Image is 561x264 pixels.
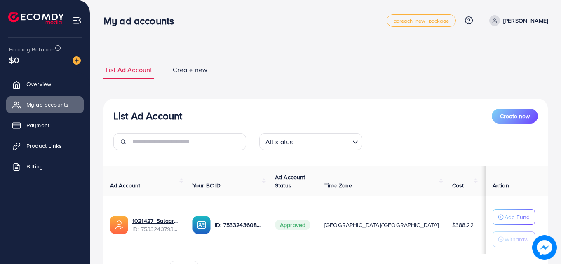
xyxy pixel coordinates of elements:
img: ic-ba-acc.ded83a64.svg [192,216,211,234]
img: logo [8,12,64,24]
a: Payment [6,117,84,133]
img: image [73,56,81,65]
div: <span class='underline'>1021427_Salaar_1753970024723</span></br>7533243793269768193 [132,217,179,234]
span: adreach_new_package [394,18,449,23]
span: List Ad Account [106,65,152,75]
a: Product Links [6,138,84,154]
h3: List Ad Account [113,110,182,122]
h3: My ad accounts [103,15,181,27]
a: adreach_new_package [387,14,456,27]
img: menu [73,16,82,25]
span: Cost [452,181,464,189]
a: 1021427_Salaar_1753970024723 [132,217,179,225]
a: My ad accounts [6,96,84,113]
input: Search for option [296,134,349,148]
div: Search for option [259,133,362,150]
span: Ecomdy Balance [9,45,54,54]
a: Overview [6,76,84,92]
span: Create new [500,112,530,120]
span: My ad accounts [26,100,68,109]
span: All status [264,136,295,148]
span: [GEOGRAPHIC_DATA]/[GEOGRAPHIC_DATA] [324,221,439,229]
span: Overview [26,80,51,88]
span: Ad Account Status [275,173,305,189]
span: ID: 7533243793269768193 [132,225,179,233]
p: Withdraw [505,234,528,244]
a: Billing [6,158,84,175]
a: [PERSON_NAME] [486,15,548,26]
p: ID: 7533243608732893201 [215,220,262,230]
span: Payment [26,121,49,129]
span: $388.22 [452,221,474,229]
button: Create new [492,109,538,124]
span: Action [493,181,509,189]
span: Ad Account [110,181,141,189]
p: [PERSON_NAME] [503,16,548,26]
span: Create new [173,65,207,75]
button: Withdraw [493,231,535,247]
span: $0 [9,54,19,66]
span: Approved [275,220,310,230]
img: ic-ads-acc.e4c84228.svg [110,216,128,234]
img: image [532,235,557,260]
button: Add Fund [493,209,535,225]
span: Product Links [26,142,62,150]
span: Time Zone [324,181,352,189]
p: Add Fund [505,212,530,222]
span: Billing [26,162,43,171]
span: Your BC ID [192,181,221,189]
